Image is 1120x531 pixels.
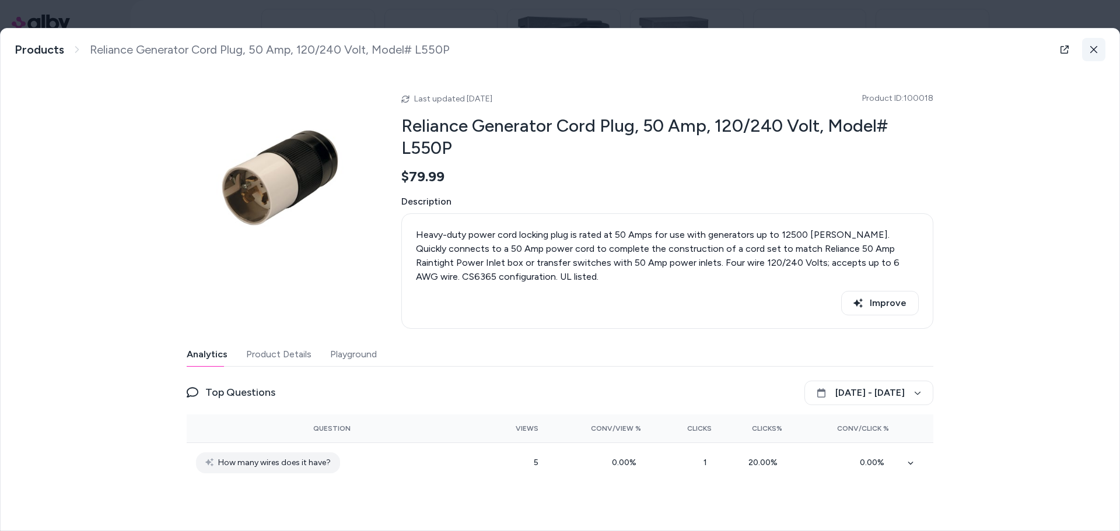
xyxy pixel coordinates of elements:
button: Product Details [246,343,311,366]
span: Description [401,195,933,209]
span: Reliance Generator Cord Plug, 50 Amp, 120/240 Volt, Model# L550P [90,43,450,57]
button: Conv/Click % [801,419,889,438]
span: 0.00 % [860,458,889,467]
span: 5 [534,458,538,467]
span: Last updated [DATE] [414,94,492,104]
button: Improve [841,291,919,315]
a: Products [15,43,64,57]
button: Question [313,419,351,438]
button: Clicks% [730,419,782,438]
span: Views [516,424,538,433]
button: Analytics [187,343,228,366]
button: Views [487,419,538,438]
button: Conv/View % [557,419,642,438]
button: [DATE] - [DATE] [804,381,933,405]
span: Product ID: 100018 [862,93,933,104]
span: Question [313,424,351,433]
nav: breadcrumb [15,43,450,57]
span: 1 [703,458,712,467]
img: 100018.jpg [187,85,373,271]
span: $79.99 [401,168,444,185]
span: Top Questions [205,384,275,400]
h2: Reliance Generator Cord Plug, 50 Amp, 120/240 Volt, Model# L550P [401,115,933,159]
span: 0.00 % [612,458,641,467]
button: Clicks [660,419,712,438]
span: 20.00 % [748,458,782,467]
span: How many wires does it have? [218,456,331,470]
span: Clicks [687,424,712,433]
span: Conv/View % [591,424,641,433]
p: Heavy-duty power cord locking plug is rated at 50 Amps for use with generators up to 12500 [PERSO... [416,228,919,284]
span: Conv/Click % [837,424,889,433]
span: Clicks% [752,424,782,433]
button: Playground [330,343,377,366]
